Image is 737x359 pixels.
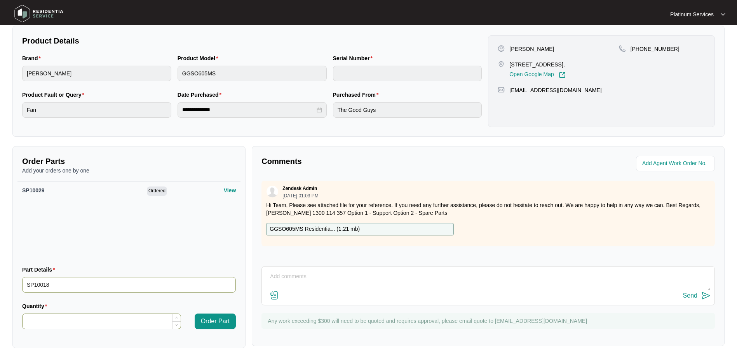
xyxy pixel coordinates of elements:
input: Product Model [178,66,327,81]
label: Serial Number [333,54,376,62]
label: Product Model [178,54,221,62]
p: [PHONE_NUMBER] [631,45,680,53]
p: Product Details [22,35,482,46]
input: Part Details [22,277,236,293]
label: Quantity [22,302,50,310]
a: Open Google Map [509,71,565,78]
button: Order Part [195,314,236,329]
p: [PERSON_NAME] [509,45,554,53]
img: send-icon.svg [701,291,711,300]
img: dropdown arrow [721,12,725,16]
span: Decrease Value [172,321,181,329]
p: Add your orders one by one [22,167,236,174]
span: SP10029 [22,187,45,193]
p: Platinum Services [670,10,714,18]
p: Hi Team, Please see attached file for your reference. If you need any further assistance, please ... [266,201,710,217]
input: Serial Number [333,66,482,81]
input: Product Fault or Query [22,102,171,118]
input: Brand [22,66,171,81]
input: Purchased From [333,102,482,118]
p: Order Parts [22,156,236,167]
input: Quantity [23,314,181,329]
label: Product Fault or Query [22,91,87,99]
img: user.svg [267,186,278,197]
img: Link-External [559,71,566,78]
label: Brand [22,54,44,62]
button: Send [683,291,711,301]
p: Comments [261,156,483,167]
span: Order Part [201,317,230,326]
input: Add Agent Work Order No. [642,159,710,168]
span: up [175,316,178,319]
p: View [224,186,236,194]
img: file-attachment-doc.svg [270,291,279,300]
p: [STREET_ADDRESS], [509,61,565,68]
p: Zendesk Admin [282,185,317,192]
p: [EMAIL_ADDRESS][DOMAIN_NAME] [509,86,601,94]
span: Increase Value [172,314,181,321]
img: residentia service logo [12,2,66,25]
p: [DATE] 01:03 PM [282,193,318,198]
label: Part Details [22,266,58,274]
input: Date Purchased [182,106,315,114]
label: Date Purchased [178,91,225,99]
img: map-pin [619,45,626,52]
img: user-pin [498,45,505,52]
span: down [175,324,178,326]
label: Purchased From [333,91,382,99]
p: Any work exceeding $300 will need to be quoted and requires approval, please email quote to [EMAI... [268,317,711,325]
p: GGSO605MS Residentia... ( 1.21 mb ) [270,225,360,234]
div: Send [683,292,697,299]
img: map-pin [498,61,505,68]
img: map-pin [498,86,505,93]
span: Ordered [147,186,167,196]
